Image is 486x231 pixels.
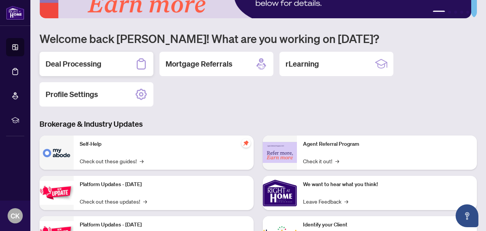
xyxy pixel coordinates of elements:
[80,180,248,189] p: Platform Updates - [DATE]
[46,89,98,100] h2: Profile Settings
[80,221,248,229] p: Platform Updates - [DATE]
[80,140,248,148] p: Self-Help
[241,139,251,148] span: pushpin
[344,197,348,206] span: →
[140,157,144,165] span: →
[303,221,471,229] p: Identify your Client
[39,119,477,129] h3: Brokerage & Industry Updates
[335,157,339,165] span: →
[303,157,339,165] a: Check it out!→
[460,11,463,14] button: 4
[166,59,232,69] h2: Mortgage Referrals
[39,135,74,170] img: Self-Help
[143,197,147,206] span: →
[456,204,478,227] button: Open asap
[286,59,319,69] h2: rLearning
[303,180,471,189] p: We want to hear what you think!
[80,197,147,206] a: Check out these updates!→
[448,11,451,14] button: 2
[303,140,471,148] p: Agent Referral Program
[263,176,297,210] img: We want to hear what you think!
[6,6,24,20] img: logo
[39,181,74,205] img: Platform Updates - July 21, 2025
[46,59,101,69] h2: Deal Processing
[39,31,477,46] h1: Welcome back [PERSON_NAME]! What are you working on [DATE]?
[454,11,457,14] button: 3
[80,157,144,165] a: Check out these guides!→
[303,197,348,206] a: Leave Feedback→
[263,142,297,163] img: Agent Referral Program
[11,210,20,221] span: CK
[433,11,445,14] button: 1
[466,11,469,14] button: 5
